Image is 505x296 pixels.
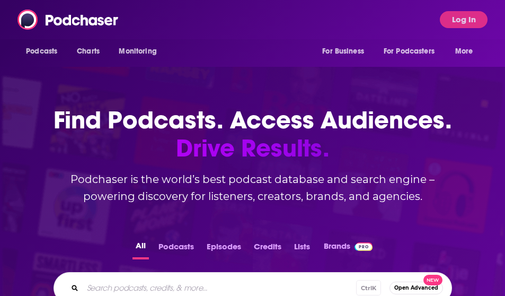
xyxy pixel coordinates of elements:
span: Ctrl K [356,280,381,295]
span: More [455,44,473,59]
button: open menu [315,41,377,62]
button: Credits [251,239,285,259]
button: Podcasts [155,239,197,259]
button: Lists [291,239,313,259]
span: For Business [322,44,364,59]
button: Episodes [203,239,244,259]
span: Monitoring [119,44,156,59]
button: open menu [111,41,170,62]
button: Open AdvancedNew [389,282,443,294]
a: BrandsPodchaser Pro [324,239,373,259]
img: Podchaser - Follow, Share and Rate Podcasts [17,10,119,30]
h2: Podchaser is the world’s best podcast database and search engine – powering discovery for listene... [41,171,465,205]
button: open menu [377,41,450,62]
button: open menu [19,41,71,62]
span: Charts [77,44,100,59]
button: Log In [440,11,488,28]
a: Charts [70,41,106,62]
button: All [132,239,149,259]
span: Drive Results. [41,134,465,162]
h1: Find Podcasts. Access Audiences. [41,106,465,162]
span: For Podcasters [384,44,435,59]
button: open menu [448,41,486,62]
img: Podchaser Pro [355,242,373,251]
span: New [423,275,442,286]
span: Podcasts [26,44,57,59]
span: Open Advanced [394,285,438,291]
